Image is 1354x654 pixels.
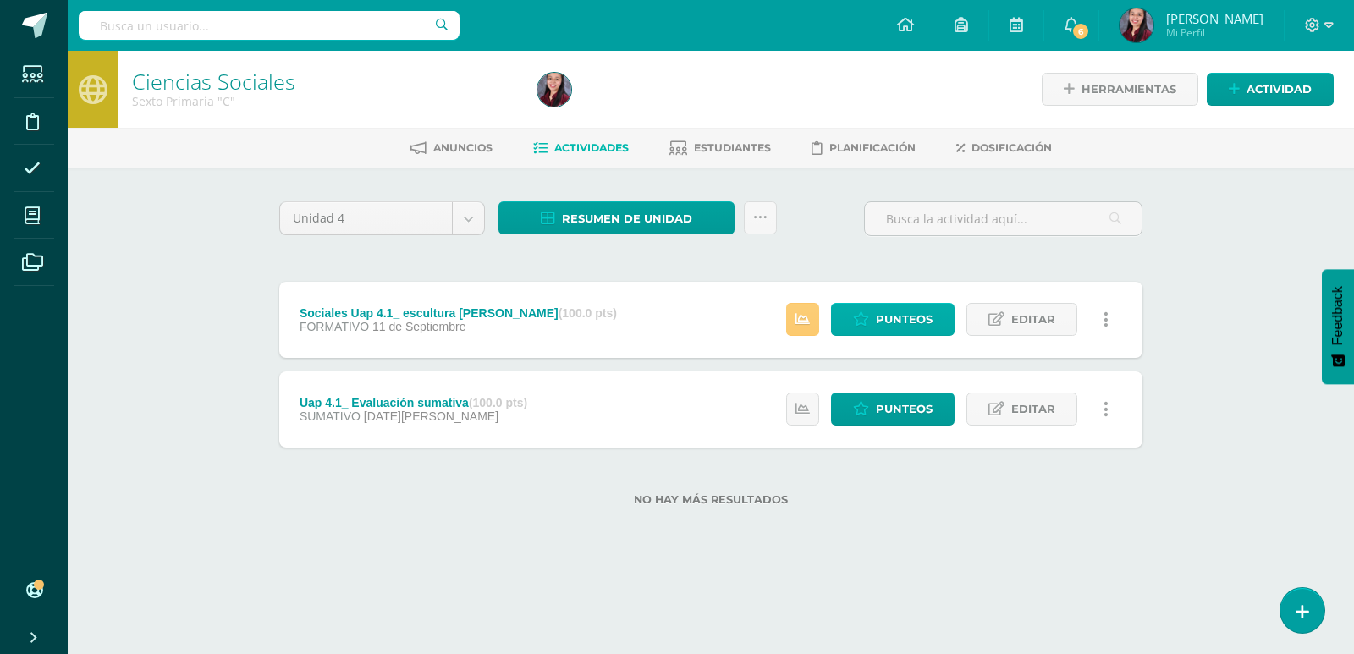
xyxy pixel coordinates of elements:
[364,409,498,423] span: [DATE][PERSON_NAME]
[1082,74,1176,105] span: Herramientas
[79,11,460,40] input: Busca un usuario...
[559,306,617,320] strong: (100.0 pts)
[694,141,771,154] span: Estudiantes
[831,393,955,426] a: Punteos
[669,135,771,162] a: Estudiantes
[293,202,439,234] span: Unidad 4
[831,303,955,336] a: Punteos
[971,141,1052,154] span: Dosificación
[1207,73,1334,106] a: Actividad
[1322,269,1354,384] button: Feedback - Mostrar encuesta
[1166,25,1263,40] span: Mi Perfil
[537,73,571,107] img: a202e39fcda710650a8c2a2442658e7e.png
[300,306,617,320] div: Sociales Uap 4.1_ escultura [PERSON_NAME]
[372,320,466,333] span: 11 de Septiembre
[1247,74,1312,105] span: Actividad
[410,135,493,162] a: Anuncios
[876,304,933,335] span: Punteos
[865,202,1142,235] input: Busca la actividad aquí...
[1120,8,1153,42] img: a202e39fcda710650a8c2a2442658e7e.png
[300,396,527,409] div: Uap 4.1_ Evaluación sumativa
[533,135,629,162] a: Actividades
[1166,10,1263,27] span: [PERSON_NAME]
[132,67,295,96] a: Ciencias Sociales
[829,141,916,154] span: Planificación
[562,203,692,234] span: Resumen de unidad
[554,141,629,154] span: Actividades
[280,202,484,234] a: Unidad 4
[812,135,916,162] a: Planificación
[300,409,361,423] span: SUMATIVO
[469,396,527,409] strong: (100.0 pts)
[1011,393,1055,425] span: Editar
[876,393,933,425] span: Punteos
[1330,286,1346,345] span: Feedback
[300,320,369,333] span: FORMATIVO
[1071,22,1090,41] span: 6
[132,69,517,93] h1: Ciencias Sociales
[433,141,493,154] span: Anuncios
[279,493,1142,506] label: No hay más resultados
[1011,304,1055,335] span: Editar
[1042,73,1198,106] a: Herramientas
[498,201,735,234] a: Resumen de unidad
[956,135,1052,162] a: Dosificación
[132,93,517,109] div: Sexto Primaria 'C'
